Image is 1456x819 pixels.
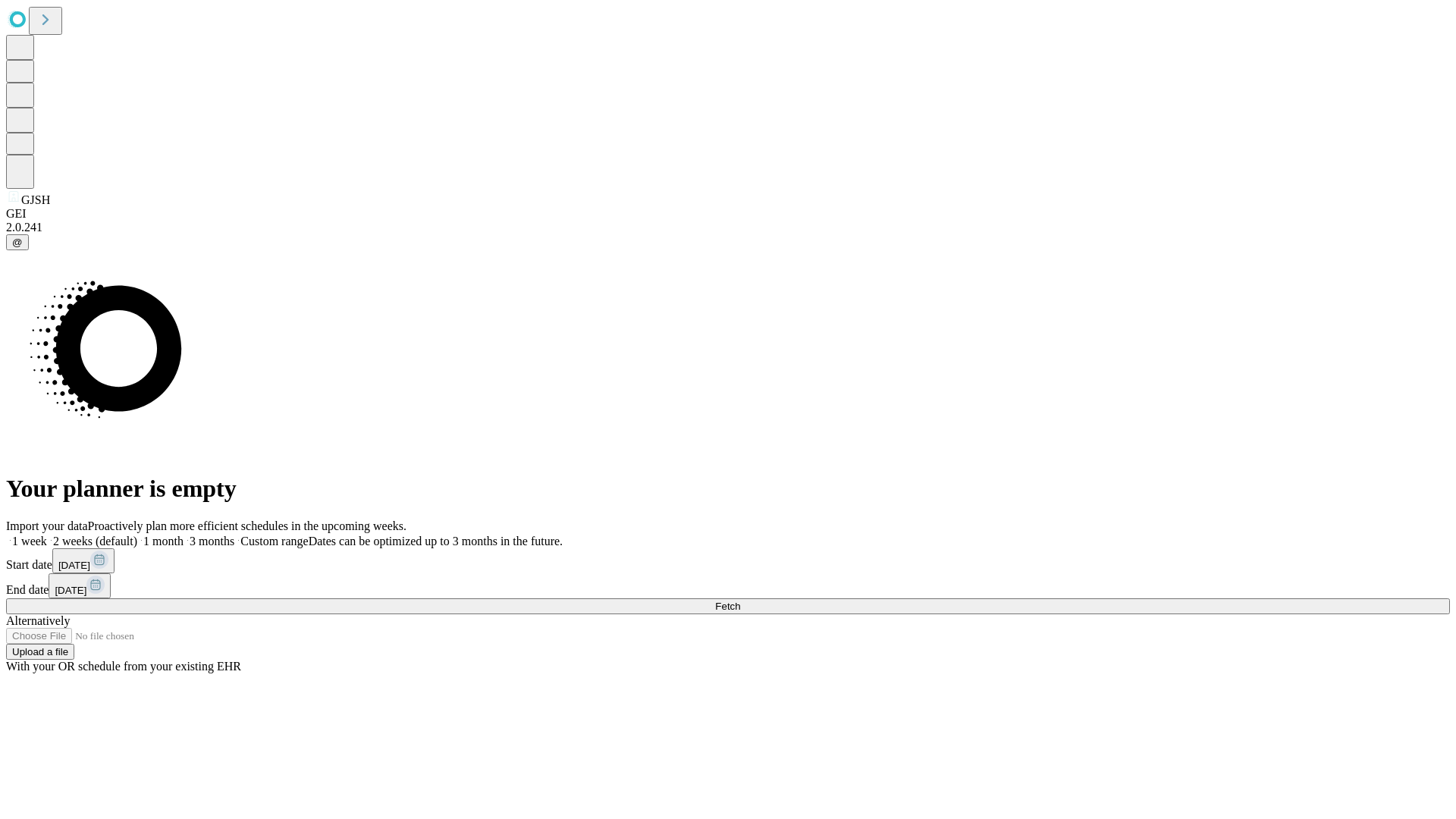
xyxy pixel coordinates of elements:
span: @ [12,237,23,248]
span: 3 months [190,535,234,548]
div: Start date [6,548,1450,573]
h1: Your planner is empty [6,475,1450,503]
span: Proactively plan more efficient schedules in the upcoming weeks. [88,519,406,532]
span: Alternatively [6,614,70,627]
span: Fetch [715,601,740,612]
span: Dates can be optimized up to 3 months in the future. [309,535,563,548]
span: With your OR schedule from your existing EHR [6,660,241,673]
span: 1 week [12,535,47,548]
button: [DATE] [49,573,111,598]
button: [DATE] [52,548,115,573]
span: [DATE] [58,560,90,571]
span: [DATE] [55,585,86,596]
span: 2 weeks (default) [53,535,137,548]
span: Custom range [240,535,308,548]
button: Upload a file [6,644,74,660]
div: GEI [6,207,1450,221]
button: @ [6,234,29,250]
span: GJSH [21,193,50,206]
div: 2.0.241 [6,221,1450,234]
span: Import your data [6,519,88,532]
div: End date [6,573,1450,598]
span: 1 month [143,535,184,548]
button: Fetch [6,598,1450,614]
